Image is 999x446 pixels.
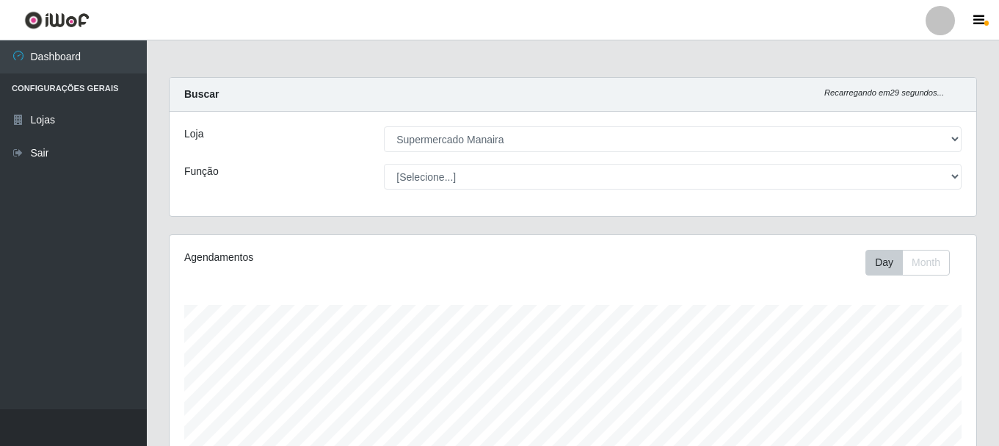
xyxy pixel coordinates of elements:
[184,164,219,179] label: Função
[902,250,950,276] button: Month
[24,11,90,29] img: CoreUI Logo
[184,88,219,100] strong: Buscar
[824,88,944,97] i: Recarregando em 29 segundos...
[184,250,495,265] div: Agendamentos
[865,250,950,276] div: First group
[865,250,903,276] button: Day
[184,126,203,142] label: Loja
[865,250,962,276] div: Toolbar with button groups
